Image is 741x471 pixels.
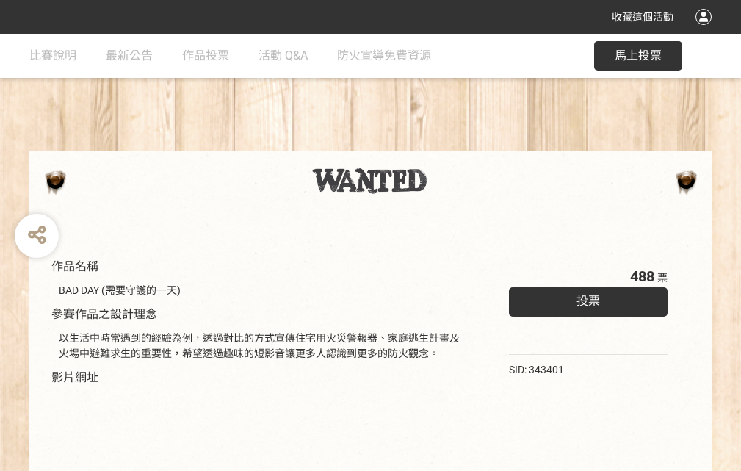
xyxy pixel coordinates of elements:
div: 以生活中時常遇到的經驗為例，透過對比的方式宣傳住宅用火災警報器、家庭逃生計畫及火場中避難求生的重要性，希望透過趣味的短影音讓更多人認識到更多的防火觀念。 [59,331,465,362]
span: 參賽作品之設計理念 [51,307,157,321]
span: 作品投票 [182,48,229,62]
a: 比賽說明 [29,34,76,78]
span: 比賽說明 [29,48,76,62]
span: 影片網址 [51,370,98,384]
span: SID: 343401 [509,364,564,375]
span: 最新公告 [106,48,153,62]
a: 作品投票 [182,34,229,78]
button: 馬上投票 [594,41,682,71]
span: 作品名稱 [51,259,98,273]
a: 防火宣導免費資源 [337,34,431,78]
span: 488 [630,267,654,285]
a: 活動 Q&A [259,34,308,78]
div: BAD DAY (需要守護的一天) [59,283,465,298]
span: 活動 Q&A [259,48,308,62]
span: 防火宣導免費資源 [337,48,431,62]
span: 收藏這個活動 [612,11,673,23]
span: 馬上投票 [615,48,662,62]
span: 票 [657,272,668,284]
a: 最新公告 [106,34,153,78]
span: 投票 [576,294,600,308]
